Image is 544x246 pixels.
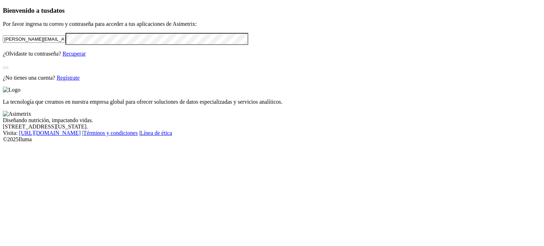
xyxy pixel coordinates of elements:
[140,130,172,136] a: Línea de ética
[57,75,80,81] a: Regístrate
[83,130,138,136] a: Términos y condiciones
[3,75,541,81] p: ¿No tienes una cuenta?
[3,124,541,130] div: [STREET_ADDRESS][US_STATE].
[19,130,81,136] a: [URL][DOMAIN_NAME]
[3,87,21,93] img: Logo
[3,111,31,117] img: Asimetrix
[3,51,541,57] p: ¿Olvidaste tu contraseña?
[3,7,541,15] h3: Bienvenido a tus
[3,35,66,43] input: Tu correo
[50,7,65,14] span: datos
[3,130,541,136] div: Visita : | |
[62,51,86,57] a: Recuperar
[3,99,541,105] p: La tecnología que creamos en nuestra empresa global para ofrecer soluciones de datos especializad...
[3,136,541,143] div: © 2025 Iluma
[3,117,541,124] div: Diseñando nutrición, impactando vidas.
[3,21,541,27] p: Por favor ingresa tu correo y contraseña para acceder a tus aplicaciones de Asimetrix:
